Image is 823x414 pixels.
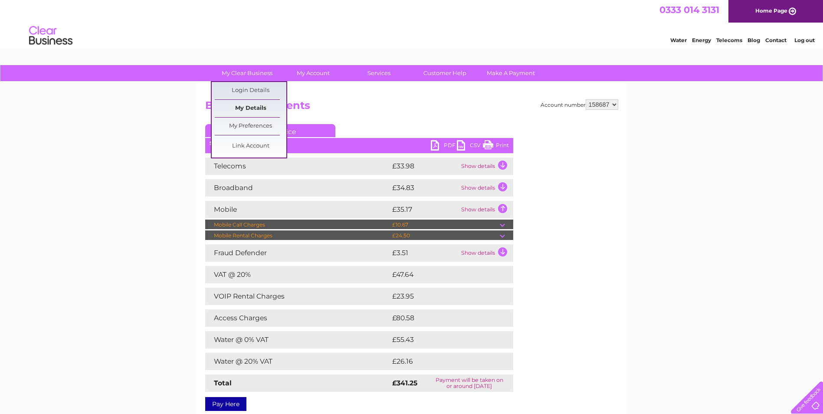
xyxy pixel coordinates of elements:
[205,140,513,146] div: [DATE]
[390,158,459,175] td: £33.98
[205,309,390,327] td: Access Charges
[390,288,495,305] td: £23.95
[426,375,513,392] td: Payment will be taken on or around [DATE]
[205,266,390,283] td: VAT @ 20%
[541,99,618,110] div: Account number
[390,353,495,370] td: £26.16
[459,244,513,262] td: Show details
[210,140,254,146] b: Statement Date:
[215,100,286,117] a: My Details
[205,353,390,370] td: Water @ 20% VAT
[459,201,513,218] td: Show details
[390,220,500,230] td: £10.67
[670,37,687,43] a: Water
[205,158,390,175] td: Telecoms
[390,179,459,197] td: £34.83
[205,179,390,197] td: Broadband
[459,179,513,197] td: Show details
[483,140,509,153] a: Print
[205,124,335,137] a: Current Invoice
[716,37,742,43] a: Telecoms
[692,37,711,43] a: Energy
[205,397,246,411] a: Pay Here
[765,37,787,43] a: Contact
[205,244,390,262] td: Fraud Defender
[215,118,286,135] a: My Preferences
[29,23,73,49] img: logo.png
[392,379,417,387] strong: £341.25
[475,65,547,81] a: Make A Payment
[205,201,390,218] td: Mobile
[390,230,500,241] td: £24.50
[205,99,618,116] h2: Bills and Payments
[409,65,481,81] a: Customer Help
[205,220,390,230] td: Mobile Call Charges
[214,379,232,387] strong: Total
[431,140,457,153] a: PDF
[215,138,286,155] a: Link Account
[390,331,495,348] td: £55.43
[215,82,286,99] a: Login Details
[459,158,513,175] td: Show details
[748,37,760,43] a: Blog
[211,65,283,81] a: My Clear Business
[390,266,495,283] td: £47.64
[343,65,415,81] a: Services
[390,244,459,262] td: £3.51
[205,230,390,241] td: Mobile Rental Charges
[794,37,815,43] a: Log out
[659,4,719,15] a: 0333 014 3131
[457,140,483,153] a: CSV
[205,331,390,348] td: Water @ 0% VAT
[390,201,459,218] td: £35.17
[205,288,390,305] td: VOIP Rental Charges
[390,309,496,327] td: £80.58
[277,65,349,81] a: My Account
[207,5,617,42] div: Clear Business is a trading name of Verastar Limited (registered in [GEOGRAPHIC_DATA] No. 3667643...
